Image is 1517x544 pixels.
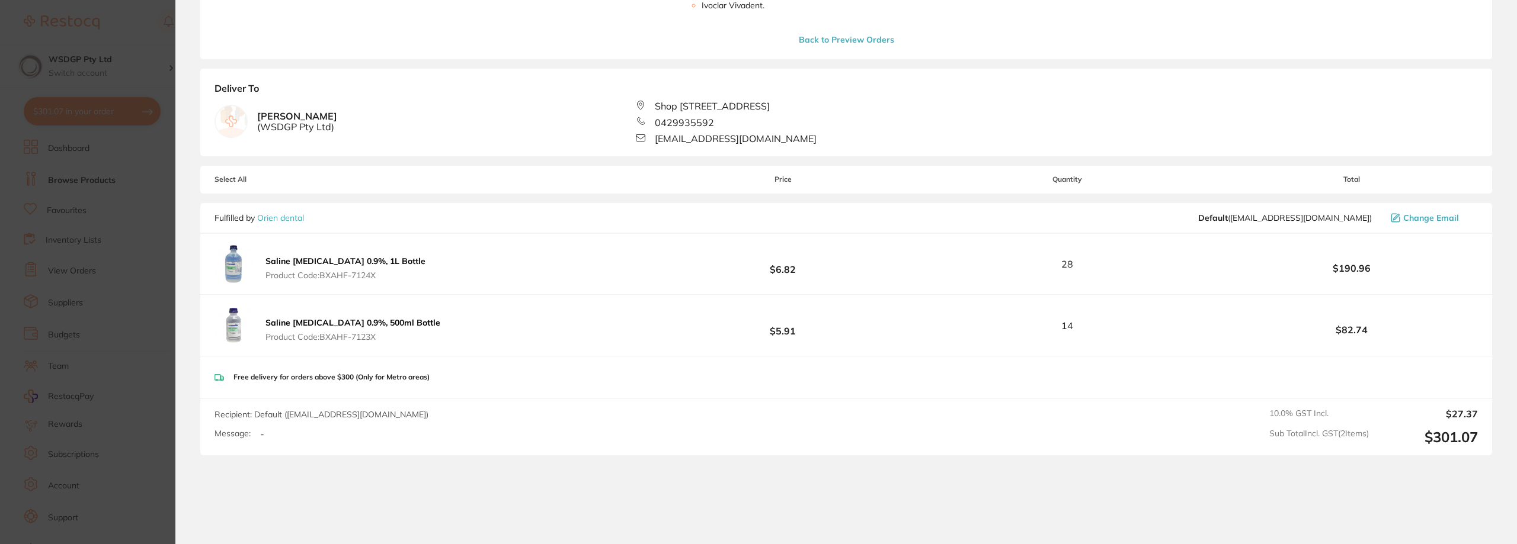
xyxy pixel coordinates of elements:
[1225,175,1478,184] span: Total
[795,34,898,45] button: Back to Preview Orders
[910,175,1225,184] span: Quantity
[657,253,909,275] b: $6.82
[655,117,714,128] span: 0429935592
[215,243,252,285] img: MzViMDNudg
[1403,213,1459,223] span: Change Email
[233,373,430,381] p: Free delivery for orders above $300 (Only for Metro areas)
[265,317,440,328] b: Saline [MEDICAL_DATA] 0.9%, 500ml Bottle
[1061,320,1073,331] span: 14
[1387,213,1478,223] button: Change Email
[262,317,444,342] button: Saline [MEDICAL_DATA] 0.9%, 500ml Bottle Product Code:BXAHF-7123X
[215,175,333,184] span: Select All
[1269,429,1369,446] span: Sub Total Incl. GST ( 2 Items)
[215,429,251,439] label: Message:
[655,133,817,144] span: [EMAIL_ADDRESS][DOMAIN_NAME]
[1225,263,1478,273] b: $190.96
[265,332,440,342] span: Product Code: BXAHF-7123X
[1269,408,1369,419] span: 10.0 % GST Incl.
[1225,324,1478,335] b: $82.74
[657,314,909,336] b: $5.91
[215,409,428,420] span: Recipient: Default ( [EMAIL_ADDRESS][DOMAIN_NAME] )
[657,175,909,184] span: Price
[655,101,770,111] span: Shop [STREET_ADDRESS]
[265,271,425,280] span: Product Code: BXAHF-7124X
[215,83,1478,101] b: Deliver To
[215,213,304,223] p: Fulfilled by
[257,121,337,132] span: ( WSDGP Pty Ltd )
[257,111,337,133] b: [PERSON_NAME]
[1198,213,1372,223] span: sales@orien.com.au
[1061,259,1073,269] span: 28
[265,256,425,266] b: Saline [MEDICAL_DATA] 0.9%, 1L Bottle
[262,256,429,281] button: Saline [MEDICAL_DATA] 0.9%, 1L Bottle Product Code:BXAHF-7124X
[1198,213,1228,223] b: Default
[260,429,264,439] p: -
[1378,429,1478,446] output: $301.07
[215,105,247,137] img: empty.jpg
[702,1,1039,10] li: Ivoclar Vivadent .
[215,304,252,346] img: M2N5NTdibg
[257,213,304,223] a: Orien dental
[1378,408,1478,419] output: $27.37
